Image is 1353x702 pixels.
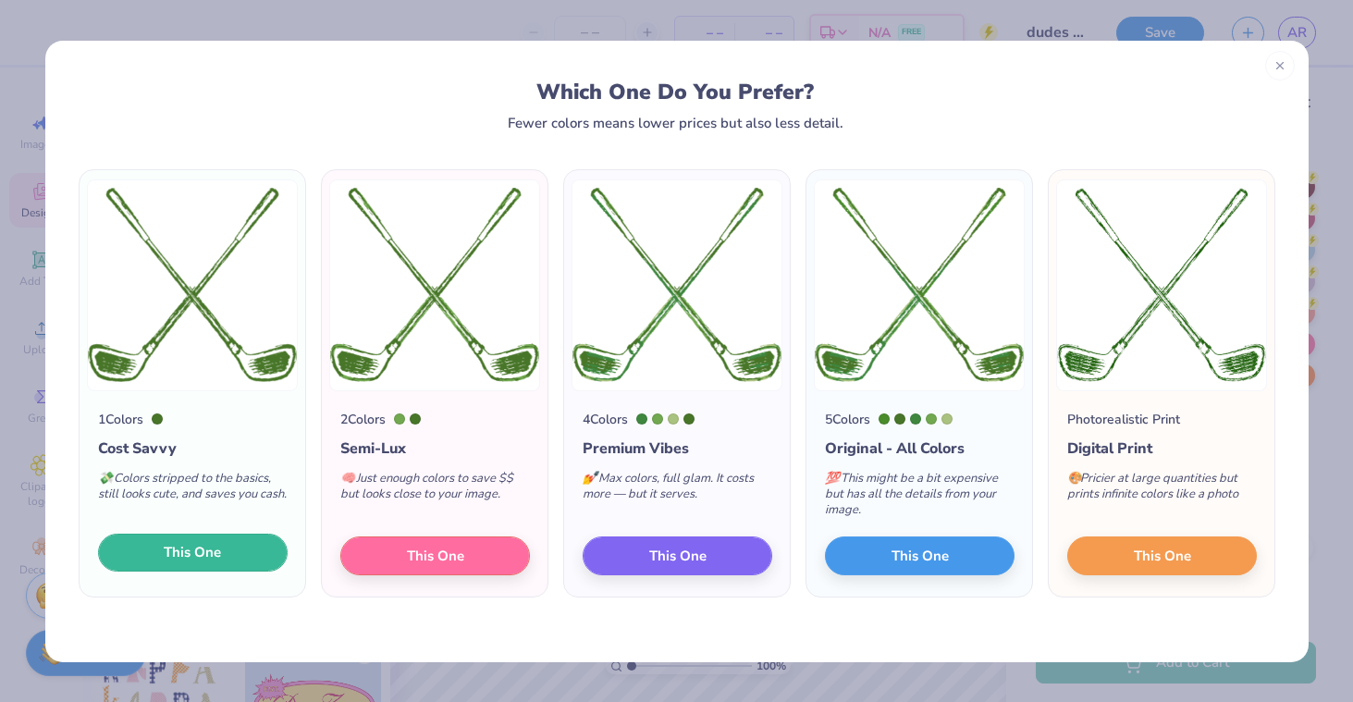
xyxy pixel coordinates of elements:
span: 💅 [583,470,597,486]
span: This One [648,545,706,566]
div: Photorealistic Print [1067,410,1180,429]
span: This One [164,542,221,563]
div: Original - All Colors [825,437,1015,460]
button: This One [583,536,772,575]
img: 2 color option [329,179,540,391]
div: Fewer colors means lower prices but also less detail. [508,116,843,130]
div: 364 C [410,413,421,425]
div: 364 C [152,413,163,425]
span: 🎨 [1067,470,1082,486]
div: 7489 C [926,413,937,425]
div: 4 Colors [583,410,628,429]
div: 364 C [683,413,695,425]
button: This One [340,536,530,575]
div: 363 C [879,413,890,425]
div: 2 Colors [340,410,386,429]
div: Digital Print [1067,437,1257,460]
div: 7741 C [636,413,647,425]
div: 577 C [941,413,953,425]
button: This One [1067,536,1257,575]
img: 1 color option [87,179,298,391]
div: Premium Vibes [583,437,772,460]
div: 577 C [668,413,679,425]
span: This One [406,545,463,566]
div: Pricier at large quantities but prints infinite colors like a photo [1067,460,1257,521]
div: 7489 C [652,413,663,425]
img: 5 color option [814,179,1025,391]
span: This One [1133,545,1190,566]
div: 5 Colors [825,410,870,429]
button: This One [98,534,288,573]
div: 1 Colors [98,410,143,429]
span: 🧠 [340,470,355,486]
img: Photorealistic preview [1056,179,1267,391]
img: 4 color option [572,179,782,391]
div: Just enough colors to save $$ but looks close to your image. [340,460,530,521]
span: 💸 [98,470,113,486]
span: This One [891,545,948,566]
button: This One [825,536,1015,575]
div: 7741 C [910,413,921,425]
div: 364 C [894,413,905,425]
div: 7489 C [394,413,405,425]
div: Which One Do You Prefer? [95,80,1256,105]
div: Cost Savvy [98,437,288,460]
div: Max colors, full glam. It costs more — but it serves. [583,460,772,521]
div: Semi-Lux [340,437,530,460]
span: 💯 [825,470,840,486]
div: This might be a bit expensive but has all the details from your image. [825,460,1015,536]
div: Colors stripped to the basics, still looks cute, and saves you cash. [98,460,288,521]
